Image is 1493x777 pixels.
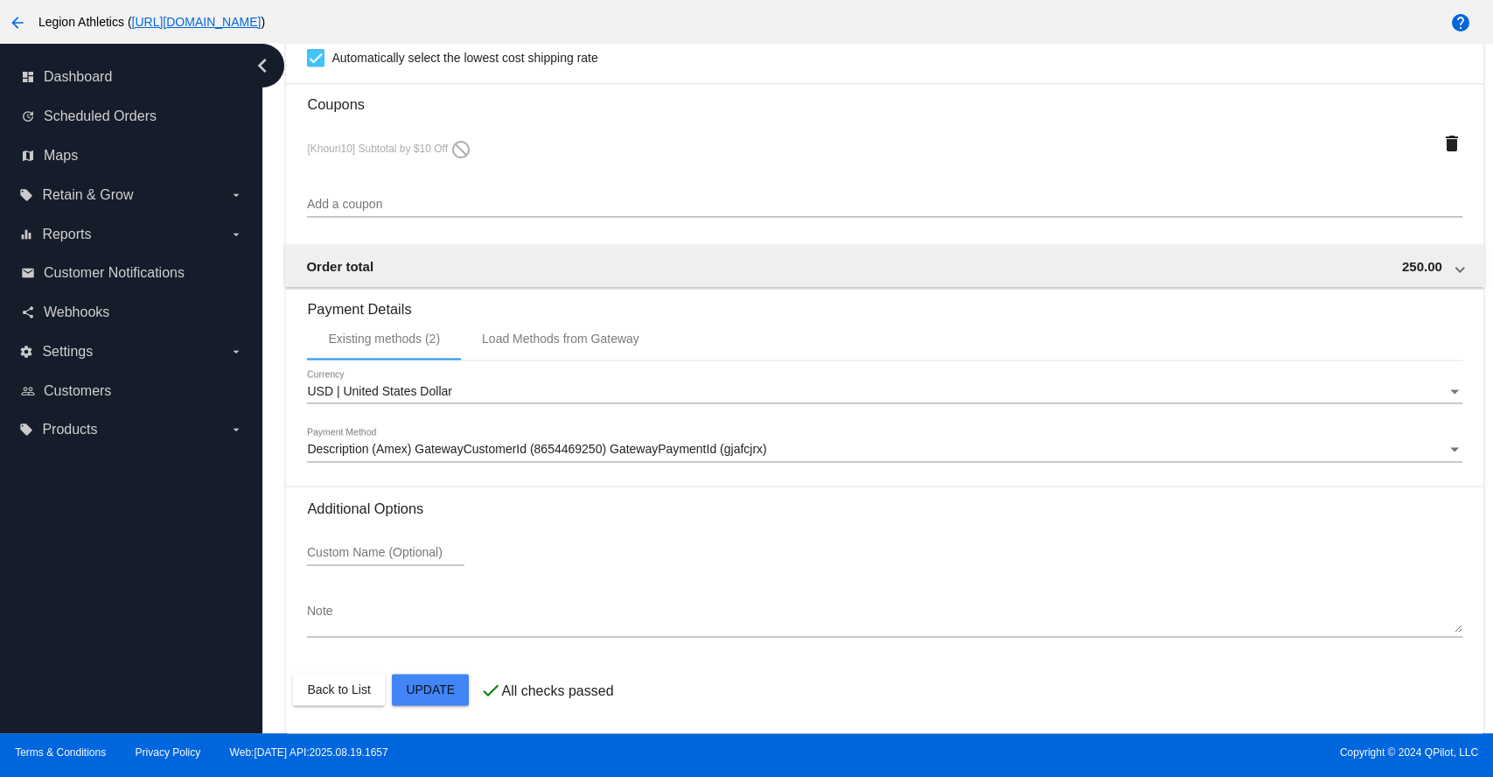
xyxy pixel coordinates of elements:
[482,332,639,346] div: Load Methods from Gateway
[307,385,1462,399] mat-select: Currency
[15,746,106,759] a: Terms & Conditions
[229,188,243,202] i: arrow_drop_down
[21,149,35,163] i: map
[307,442,766,456] span: Description (Amex) GatewayCustomerId (8654469250) GatewayPaymentId (gjafcjrx)
[21,70,35,84] i: dashboard
[21,102,243,130] a: update Scheduled Orders
[762,746,1478,759] span: Copyright © 2024 QPilot, LLC
[501,683,613,699] p: All checks passed
[44,69,112,85] span: Dashboard
[1450,12,1471,33] mat-icon: help
[44,304,109,320] span: Webhooks
[136,746,201,759] a: Privacy Policy
[307,546,464,560] input: Custom Name (Optional)
[21,377,243,405] a: people_outline Customers
[19,345,33,359] i: settings
[406,682,455,696] span: Update
[132,15,262,29] a: [URL][DOMAIN_NAME]
[229,227,243,241] i: arrow_drop_down
[19,188,33,202] i: local_offer
[306,259,373,274] span: Order total
[331,47,597,68] span: Automatically select the lowest cost shipping rate
[38,15,265,29] span: Legion Athletics ( )
[230,746,388,759] a: Web:[DATE] API:2025.08.19.1657
[21,384,35,398] i: people_outline
[392,674,469,705] button: Update
[21,298,243,326] a: share Webhooks
[42,422,97,437] span: Products
[44,383,111,399] span: Customers
[7,12,28,33] mat-icon: arrow_back
[1402,259,1442,274] span: 250.00
[42,227,91,242] span: Reports
[21,259,243,287] a: email Customer Notifications
[450,139,471,160] mat-icon: do_not_disturb
[44,148,78,164] span: Maps
[307,288,1462,318] h3: Payment Details
[307,198,1462,212] input: Add a coupon
[44,108,157,124] span: Scheduled Orders
[229,345,243,359] i: arrow_drop_down
[1441,133,1462,154] mat-icon: delete
[248,52,276,80] i: chevron_left
[19,423,33,437] i: local_offer
[307,384,451,398] span: USD | United States Dollar
[21,266,35,280] i: email
[307,682,370,696] span: Back to List
[21,109,35,123] i: update
[42,344,93,360] span: Settings
[480,680,501,701] mat-icon: check
[44,265,185,281] span: Customer Notifications
[229,423,243,437] i: arrow_drop_down
[307,443,1462,457] mat-select: Payment Method
[307,143,471,155] span: [Khouri10] Subtotal by $10 Off
[307,500,1462,517] h3: Additional Options
[285,245,1483,287] mat-expansion-panel-header: Order total 250.00
[21,305,35,319] i: share
[19,227,33,241] i: equalizer
[307,83,1462,113] h3: Coupons
[293,674,384,705] button: Back to List
[21,142,243,170] a: map Maps
[328,332,440,346] div: Existing methods (2)
[42,187,133,203] span: Retain & Grow
[21,63,243,91] a: dashboard Dashboard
